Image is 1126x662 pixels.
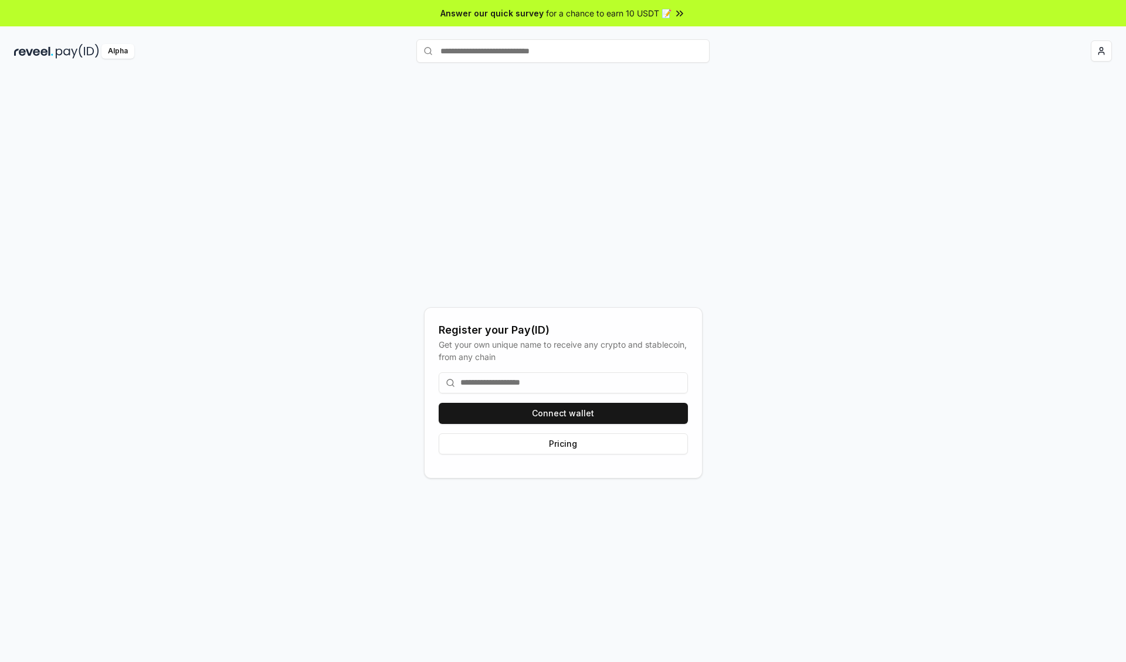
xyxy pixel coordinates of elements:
button: Pricing [439,433,688,454]
img: reveel_dark [14,44,53,59]
span: Answer our quick survey [440,7,544,19]
div: Register your Pay(ID) [439,322,688,338]
div: Get your own unique name to receive any crypto and stablecoin, from any chain [439,338,688,363]
div: Alpha [101,44,134,59]
span: for a chance to earn 10 USDT 📝 [546,7,671,19]
img: pay_id [56,44,99,59]
button: Connect wallet [439,403,688,424]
